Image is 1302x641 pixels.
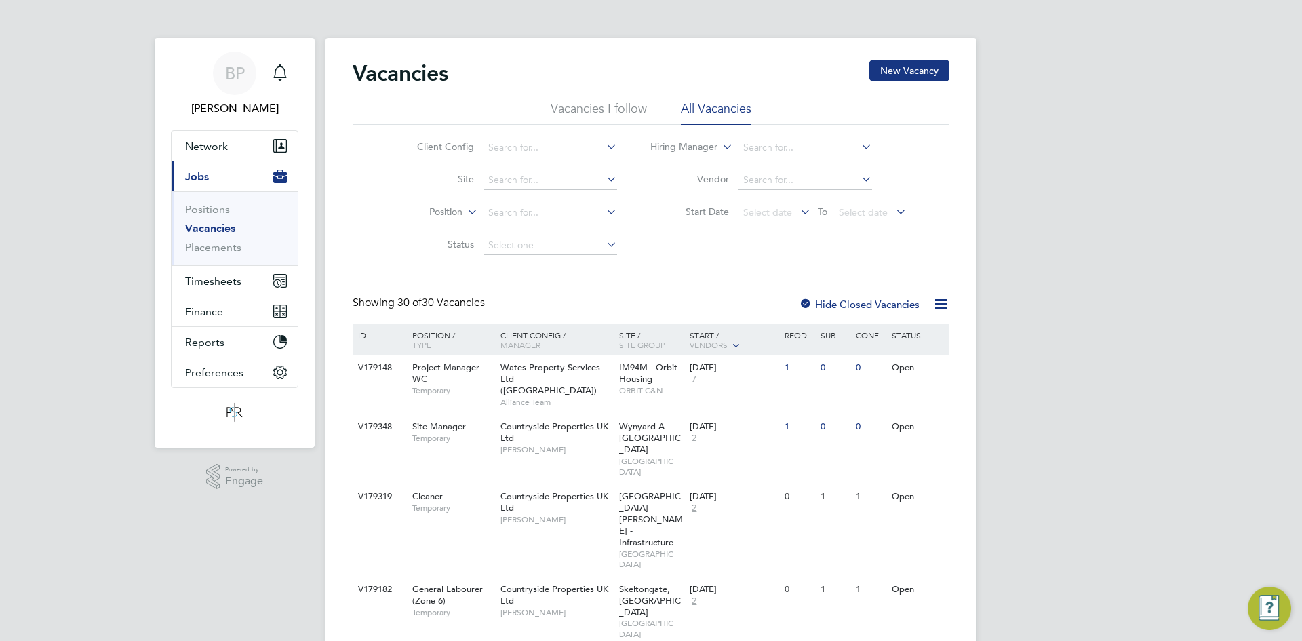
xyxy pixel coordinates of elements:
[172,131,298,161] button: Network
[185,170,209,183] span: Jobs
[619,583,681,618] span: Skeltongate, [GEOGRAPHIC_DATA]
[397,296,485,309] span: 30 Vacancies
[852,484,888,509] div: 1
[225,475,263,487] span: Engage
[172,191,298,265] div: Jobs
[484,171,617,190] input: Search for...
[743,206,792,218] span: Select date
[155,38,315,448] nav: Main navigation
[172,161,298,191] button: Jobs
[817,577,852,602] div: 1
[500,444,612,455] span: [PERSON_NAME]
[888,414,947,440] div: Open
[1248,587,1291,630] button: Engage Resource Center
[817,414,852,440] div: 0
[172,327,298,357] button: Reports
[500,514,612,525] span: [PERSON_NAME]
[690,374,698,385] span: 7
[781,414,816,440] div: 1
[651,173,729,185] label: Vendor
[686,324,781,357] div: Start /
[781,577,816,602] div: 0
[412,339,431,350] span: Type
[355,484,402,509] div: V179319
[412,490,443,502] span: Cleaner
[619,362,677,385] span: IM94M - Orbit Housing
[738,171,872,190] input: Search for...
[690,339,728,350] span: Vendors
[171,52,298,117] a: BP[PERSON_NAME]
[355,324,402,347] div: ID
[852,355,888,381] div: 0
[402,324,497,356] div: Position /
[412,421,466,432] span: Site Manager
[172,266,298,296] button: Timesheets
[225,64,245,82] span: BP
[172,357,298,387] button: Preferences
[619,339,665,350] span: Site Group
[814,203,831,220] span: To
[500,583,608,606] span: Countryside Properties UK Ltd
[225,464,263,475] span: Powered by
[412,362,479,385] span: Project Manager WC
[817,484,852,509] div: 1
[852,414,888,440] div: 0
[619,385,684,396] span: ORBIT C&N
[690,596,698,607] span: 2
[185,305,223,318] span: Finance
[781,324,816,347] div: Reqd
[690,584,778,596] div: [DATE]
[500,421,608,444] span: Countryside Properties UK Ltd
[781,484,816,509] div: 0
[500,397,612,408] span: Alliance Team
[185,241,241,254] a: Placements
[888,324,947,347] div: Status
[817,324,852,347] div: Sub
[500,339,540,350] span: Manager
[355,355,402,381] div: V179148
[616,324,687,356] div: Site /
[690,433,698,444] span: 2
[852,577,888,602] div: 1
[412,503,494,513] span: Temporary
[353,296,488,310] div: Showing
[888,484,947,509] div: Open
[185,140,228,153] span: Network
[500,607,612,618] span: [PERSON_NAME]
[484,236,617,255] input: Select one
[497,324,616,356] div: Client Config /
[206,464,264,490] a: Powered byEngage
[171,100,298,117] span: Ben Perkin
[738,138,872,157] input: Search for...
[619,549,684,570] span: [GEOGRAPHIC_DATA]
[185,366,243,379] span: Preferences
[651,206,729,218] label: Start Date
[852,324,888,347] div: Conf
[500,490,608,513] span: Countryside Properties UK Ltd
[639,140,717,154] label: Hiring Manager
[681,100,751,125] li: All Vacancies
[185,275,241,288] span: Timesheets
[484,203,617,222] input: Search for...
[619,618,684,639] span: [GEOGRAPHIC_DATA]
[222,402,247,423] img: psrsolutions-logo-retina.png
[185,336,224,349] span: Reports
[185,222,235,235] a: Vacancies
[353,60,448,87] h2: Vacancies
[500,362,600,396] span: Wates Property Services Ltd ([GEOGRAPHIC_DATA])
[781,355,816,381] div: 1
[412,607,494,618] span: Temporary
[172,296,298,326] button: Finance
[355,414,402,440] div: V179348
[171,402,298,423] a: Go to home page
[799,298,920,311] label: Hide Closed Vacancies
[690,362,778,374] div: [DATE]
[397,296,422,309] span: 30 of
[619,456,684,477] span: [GEOGRAPHIC_DATA]
[839,206,888,218] span: Select date
[690,491,778,503] div: [DATE]
[888,577,947,602] div: Open
[888,355,947,381] div: Open
[690,503,698,514] span: 2
[619,490,683,548] span: [GEOGRAPHIC_DATA][PERSON_NAME] - Infrastructure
